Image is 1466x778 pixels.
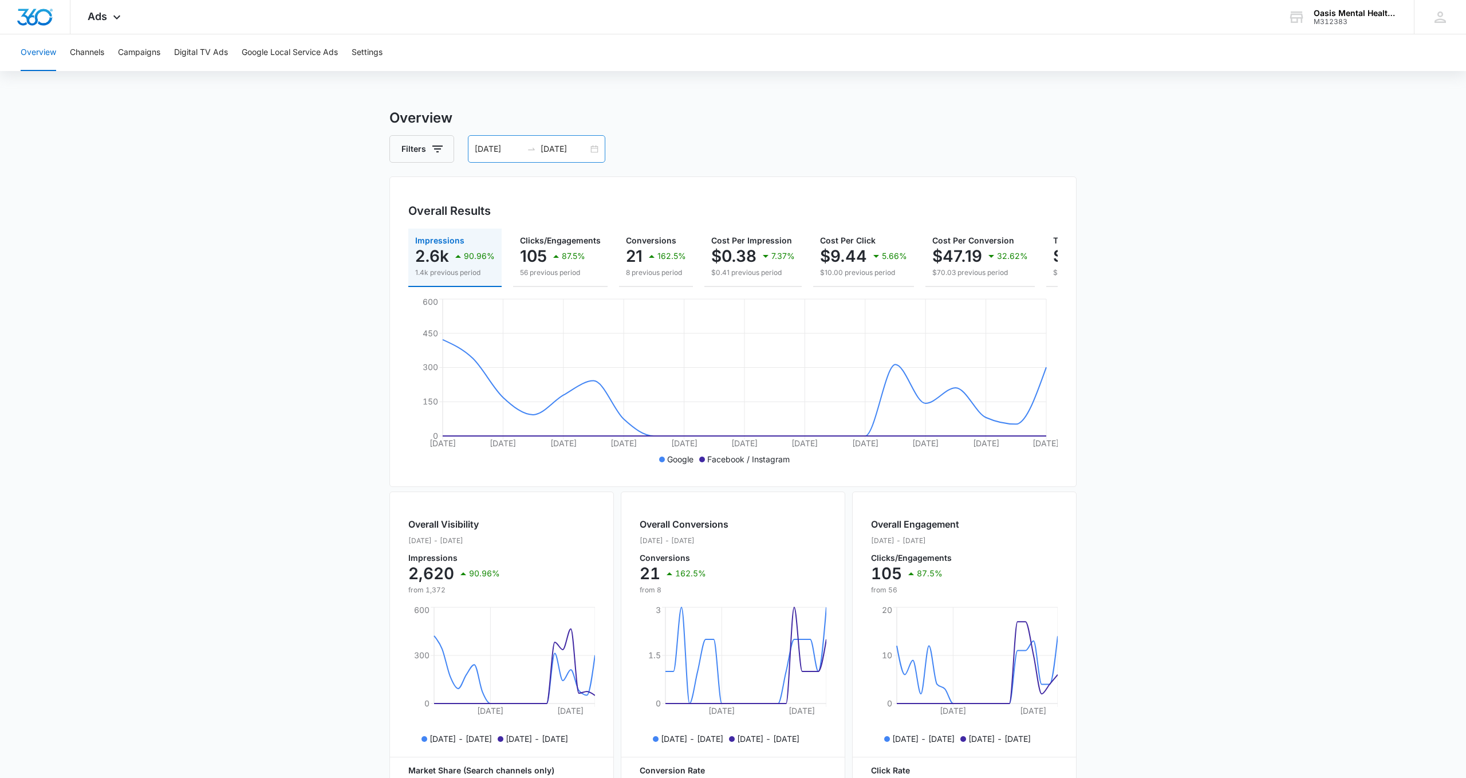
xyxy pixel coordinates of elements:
[88,10,107,22] span: Ads
[789,706,815,716] tspan: [DATE]
[737,733,799,745] p: [DATE] - [DATE]
[932,247,982,265] p: $47.19
[562,252,585,260] p: 87.5%
[610,438,637,448] tspan: [DATE]
[541,143,588,155] input: End date
[1053,235,1100,245] span: Total Spend
[520,247,547,265] p: 105
[932,268,1028,278] p: $70.03 previous period
[506,733,568,745] p: [DATE] - [DATE]
[408,517,500,531] h2: Overall Visibility
[640,585,728,595] p: from 8
[820,235,876,245] span: Cost Per Click
[423,297,438,307] tspan: 600
[21,34,56,71] button: Overview
[640,536,728,546] p: [DATE] - [DATE]
[892,733,955,745] p: [DATE] - [DATE]
[882,252,907,260] p: 5.66%
[475,143,522,155] input: Start date
[433,431,438,441] tspan: 0
[352,34,383,71] button: Settings
[557,706,584,716] tspan: [DATE]
[932,235,1014,245] span: Cost Per Conversion
[429,438,456,448] tspan: [DATE]
[408,564,454,583] p: 2,620
[70,34,104,71] button: Channels
[968,733,1031,745] p: [DATE] - [DATE]
[820,268,907,278] p: $10.00 previous period
[423,396,438,406] tspan: 150
[626,268,686,278] p: 8 previous period
[415,268,495,278] p: 1.4k previous period
[1053,247,1120,265] p: $990.94
[527,144,536,154] span: swap-right
[656,605,661,615] tspan: 3
[917,569,943,577] p: 87.5%
[520,235,601,245] span: Clicks/Engagements
[408,202,491,219] h3: Overall Results
[871,517,959,531] h2: Overall Engagement
[648,650,661,660] tspan: 1.5
[882,650,892,660] tspan: 10
[414,605,429,615] tspan: 600
[408,536,500,546] p: [DATE] - [DATE]
[882,605,892,615] tspan: 20
[1314,18,1397,26] div: account id
[640,554,728,562] p: Conversions
[389,135,454,163] button: Filters
[973,438,999,448] tspan: [DATE]
[871,554,959,562] p: Clicks/Engagements
[626,247,643,265] p: 21
[415,247,449,265] p: 2.6k
[711,268,795,278] p: $0.41 previous period
[852,438,878,448] tspan: [DATE]
[667,453,693,465] p: Google
[477,706,503,716] tspan: [DATE]
[912,438,939,448] tspan: [DATE]
[550,438,577,448] tspan: [DATE]
[657,252,686,260] p: 162.5%
[671,438,697,448] tspan: [DATE]
[661,733,723,745] p: [DATE] - [DATE]
[469,569,500,577] p: 90.96%
[520,268,601,278] p: 56 previous period
[1053,268,1165,278] p: $560.22 previous period
[871,767,1058,775] p: Click Rate
[423,362,438,372] tspan: 300
[242,34,338,71] button: Google Local Service Ads
[940,706,966,716] tspan: [DATE]
[640,767,826,775] p: Conversion Rate
[423,328,438,338] tspan: 450
[626,235,676,245] span: Conversions
[887,698,892,708] tspan: 0
[791,438,818,448] tspan: [DATE]
[871,585,959,595] p: from 56
[707,453,790,465] p: Facebook / Instagram
[415,235,464,245] span: Impressions
[408,767,595,775] p: Market Share (Search channels only)
[771,252,795,260] p: 7.37%
[711,247,756,265] p: $0.38
[118,34,160,71] button: Campaigns
[640,517,728,531] h2: Overall Conversions
[820,247,867,265] p: $9.44
[429,733,492,745] p: [DATE] - [DATE]
[527,144,536,154] span: to
[731,438,758,448] tspan: [DATE]
[997,252,1028,260] p: 32.62%
[174,34,228,71] button: Digital TV Ads
[675,569,706,577] p: 162.5%
[711,235,792,245] span: Cost Per Impression
[490,438,516,448] tspan: [DATE]
[708,706,735,716] tspan: [DATE]
[408,554,500,562] p: Impressions
[424,698,429,708] tspan: 0
[1020,706,1046,716] tspan: [DATE]
[408,585,500,595] p: from 1,372
[1314,9,1397,18] div: account name
[656,698,661,708] tspan: 0
[1032,438,1059,448] tspan: [DATE]
[464,252,495,260] p: 90.96%
[871,536,959,546] p: [DATE] - [DATE]
[640,564,660,583] p: 21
